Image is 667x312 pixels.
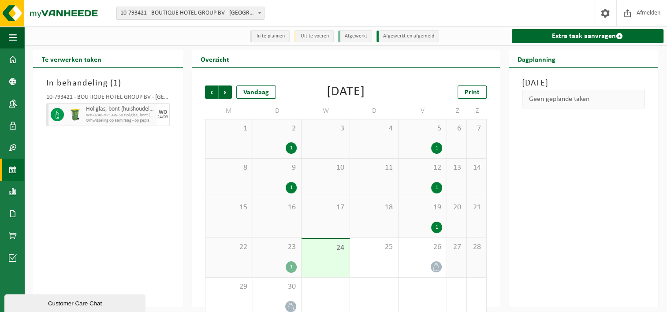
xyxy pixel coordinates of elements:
div: [DATE] [327,85,365,99]
span: 18 [354,203,394,212]
span: 27 [451,242,462,252]
span: 1 [113,79,118,88]
a: Print [458,85,487,99]
span: 16 [257,203,297,212]
td: Z [467,103,487,119]
div: WO [159,110,167,115]
span: 13 [451,163,462,173]
span: 14 [471,163,482,173]
td: D [253,103,302,119]
span: 19 [403,203,442,212]
div: Vandaag [236,85,276,99]
h3: [DATE] [522,77,645,90]
h3: In behandeling ( ) [46,77,170,90]
span: 12 [403,163,442,173]
span: WB-0240-HPE-GN-50 Hol glas, bont (huishoudelijk) [86,113,154,118]
span: 25 [354,242,394,252]
td: M [205,103,253,119]
img: WB-0240-HPE-GN-50 [68,108,82,121]
span: 15 [210,203,249,212]
span: 10 [306,163,345,173]
li: Afgewerkt en afgemeld [376,30,439,42]
span: 21 [471,203,482,212]
span: 26 [403,242,442,252]
div: 10-793421 - BOUTIQUE HOTEL GROUP BV - [GEOGRAPHIC_DATA] [46,94,170,103]
li: Afgewerkt [338,30,372,42]
span: 24 [306,243,345,253]
span: 4 [354,124,394,134]
span: 20 [451,203,462,212]
li: Uit te voeren [294,30,334,42]
div: 1 [431,182,442,193]
td: W [302,103,350,119]
td: V [399,103,447,119]
div: 1 [286,261,297,273]
span: 22 [210,242,249,252]
span: Print [465,89,480,96]
span: 23 [257,242,297,252]
li: In te plannen [250,30,290,42]
span: 9 [257,163,297,173]
a: Extra taak aanvragen [512,29,664,43]
h2: Overzicht [192,50,238,67]
span: 10-793421 - BOUTIQUE HOTEL GROUP BV - BRUGGE [116,7,265,20]
span: Volgende [219,85,232,99]
span: 8 [210,163,249,173]
span: 30 [257,282,297,292]
div: 1 [286,142,297,154]
div: 1 [431,142,442,154]
td: D [350,103,399,119]
span: 28 [471,242,482,252]
div: Geen geplande taken [522,90,645,108]
span: 11 [354,163,394,173]
span: 10-793421 - BOUTIQUE HOTEL GROUP BV - BRUGGE [117,7,264,19]
span: 2 [257,124,297,134]
div: 1 [286,182,297,193]
td: Z [447,103,467,119]
span: 6 [451,124,462,134]
span: 5 [403,124,442,134]
span: 7 [471,124,482,134]
span: Omwisseling op aanvraag - op geplande route (incl. verwerking) [86,118,154,123]
div: 1 [431,222,442,233]
span: 1 [210,124,249,134]
span: Vorige [205,85,218,99]
span: Hol glas, bont (huishoudelijk) [86,106,154,113]
iframe: chat widget [4,293,147,312]
span: 3 [306,124,345,134]
h2: Dagplanning [509,50,564,67]
div: 24/09 [157,115,168,119]
h2: Te verwerken taken [33,50,110,67]
span: 29 [210,282,249,292]
span: 17 [306,203,345,212]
